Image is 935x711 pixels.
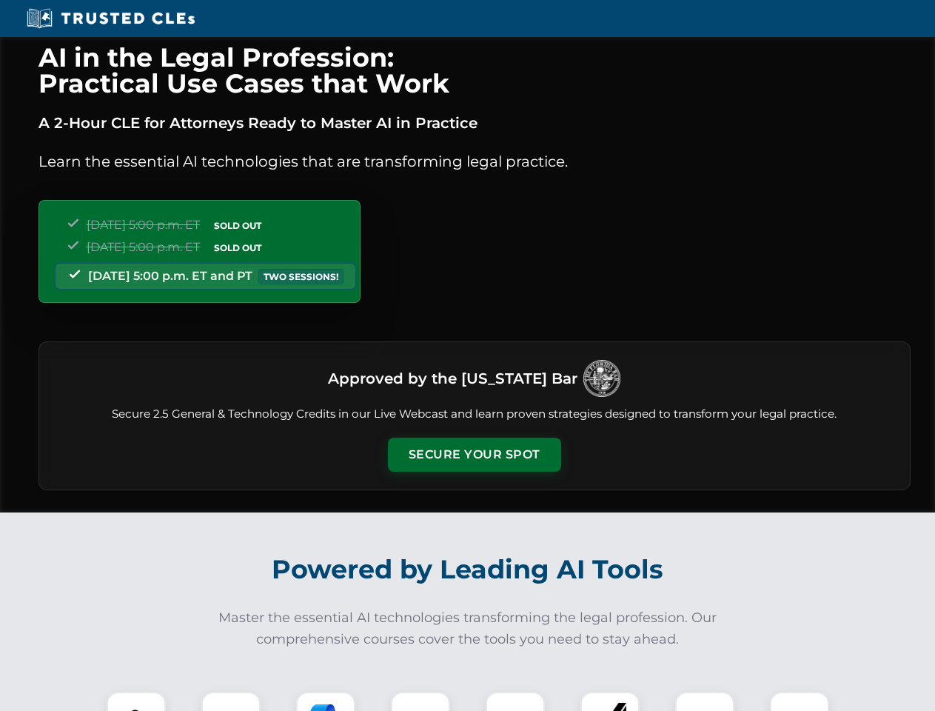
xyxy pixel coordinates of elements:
button: Secure Your Spot [388,438,561,472]
p: A 2-Hour CLE for Attorneys Ready to Master AI in Practice [38,111,911,135]
img: Logo [583,360,620,397]
p: Learn the essential AI technologies that are transforming legal practice. [38,150,911,173]
span: SOLD OUT [209,240,267,256]
p: Secure 2.5 General & Technology Credits in our Live Webcast and learn proven strategies designed ... [57,406,892,423]
img: Trusted CLEs [22,7,199,30]
h1: AI in the Legal Profession: Practical Use Cases that Work [38,44,911,96]
span: SOLD OUT [209,218,267,233]
h3: Approved by the [US_STATE] Bar [328,365,577,392]
span: [DATE] 5:00 p.m. ET [87,240,200,254]
h2: Powered by Leading AI Tools [58,544,878,595]
span: [DATE] 5:00 p.m. ET [87,218,200,232]
p: Master the essential AI technologies transforming the legal profession. Our comprehensive courses... [209,607,727,650]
